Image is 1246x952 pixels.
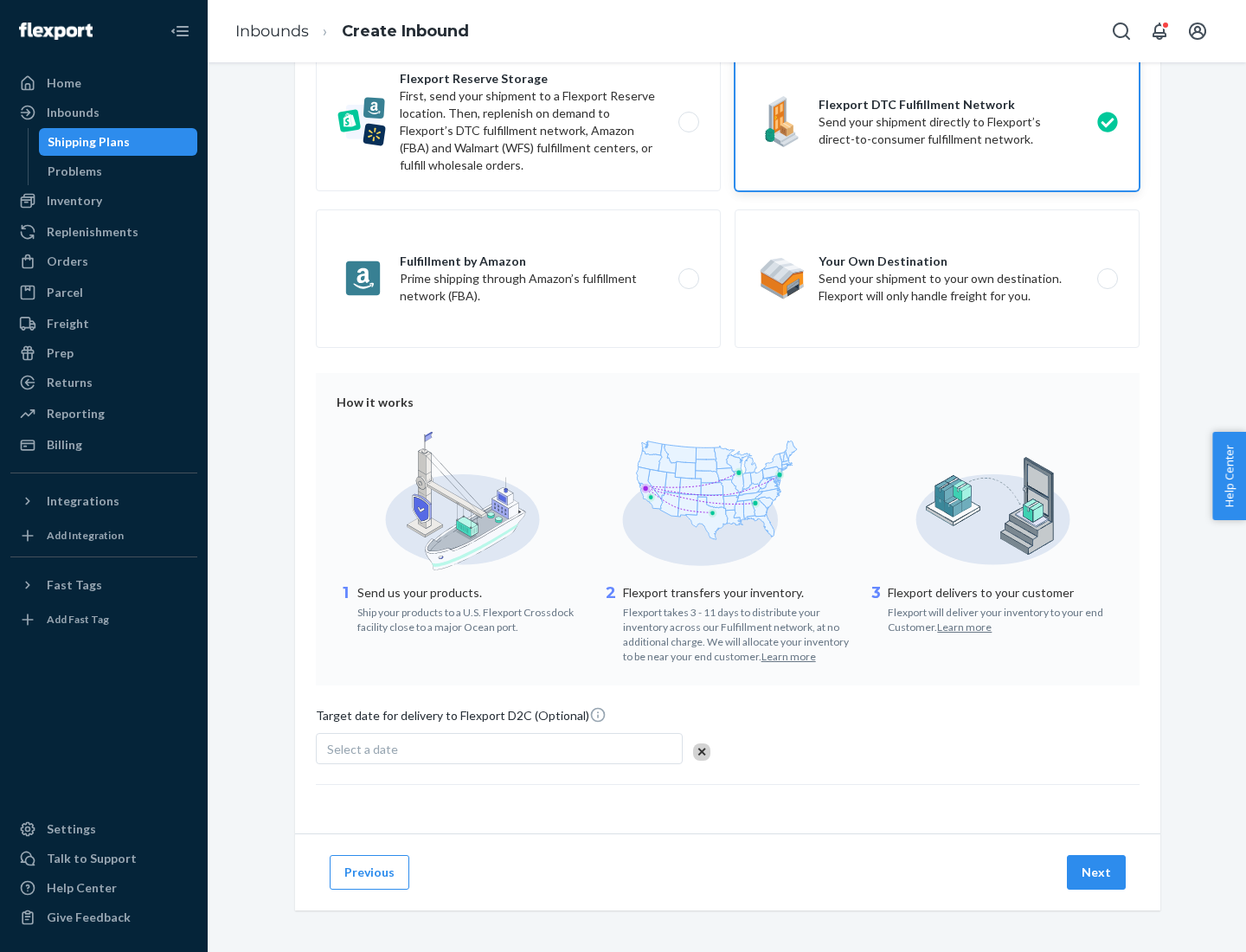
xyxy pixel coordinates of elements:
[47,253,88,270] div: Orders
[888,601,1119,634] div: Flexport will deliver your inventory to your end Customer.
[222,6,483,57] ol: breadcrumbs
[357,584,588,601] p: Send us your products.
[330,855,409,890] button: Previous
[10,218,197,246] a: Replenishments
[47,344,74,362] div: Prep
[1180,14,1215,48] button: Open account menu
[1142,14,1177,48] button: Open notifications
[48,133,130,151] div: Shipping Plans
[602,582,620,665] div: 2
[623,601,854,665] div: Flexport takes 3 - 11 days to distribute your inventory across our Fulfillment network, at no add...
[10,400,197,428] a: Reporting
[19,23,93,40] img: Flexport logo
[47,909,131,926] div: Give Feedback
[47,223,138,241] div: Replenishments
[316,706,607,731] span: Target date for delivery to Flexport D2C (Optional)
[10,904,197,931] button: Give Feedback
[357,601,588,634] div: Ship your products to a U.S. Flexport Crossdock facility close to a major Ocean port.
[47,820,96,838] div: Settings
[47,74,81,92] div: Home
[867,582,884,634] div: 3
[10,279,197,306] a: Parcel
[235,22,309,41] a: Inbounds
[10,487,197,515] button: Integrations
[1104,14,1139,48] button: Open Search Box
[10,606,197,634] a: Add Fast Tag
[342,22,469,41] a: Create Inbound
[1212,432,1246,520] button: Help Center
[39,158,198,185] a: Problems
[10,571,197,599] button: Fast Tags
[1067,855,1126,890] button: Next
[47,104,100,121] div: Inbounds
[10,845,197,872] a: Talk to Support
[10,187,197,215] a: Inventory
[10,369,197,396] a: Returns
[47,492,119,510] div: Integrations
[39,128,198,156] a: Shipping Plans
[10,431,197,459] a: Billing
[10,522,197,550] a: Add Integration
[337,394,1119,411] div: How it works
[47,192,102,209] div: Inventory
[327,742,398,756] span: Select a date
[163,14,197,48] button: Close Navigation
[47,879,117,897] div: Help Center
[47,405,105,422] div: Reporting
[10,815,197,843] a: Settings
[47,436,82,453] div: Billing
[888,584,1119,601] p: Flexport delivers to your customer
[47,315,89,332] div: Freight
[10,248,197,275] a: Orders
[10,339,197,367] a: Prep
[10,69,197,97] a: Home
[47,528,124,543] div: Add Integration
[761,649,816,664] button: Learn more
[48,163,102,180] div: Problems
[47,576,102,594] div: Fast Tags
[10,874,197,902] a: Help Center
[47,374,93,391] div: Returns
[10,99,197,126] a: Inbounds
[47,850,137,867] div: Talk to Support
[47,284,83,301] div: Parcel
[10,310,197,338] a: Freight
[937,620,992,634] button: Learn more
[623,584,854,601] p: Flexport transfers your inventory.
[47,612,109,627] div: Add Fast Tag
[337,582,354,634] div: 1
